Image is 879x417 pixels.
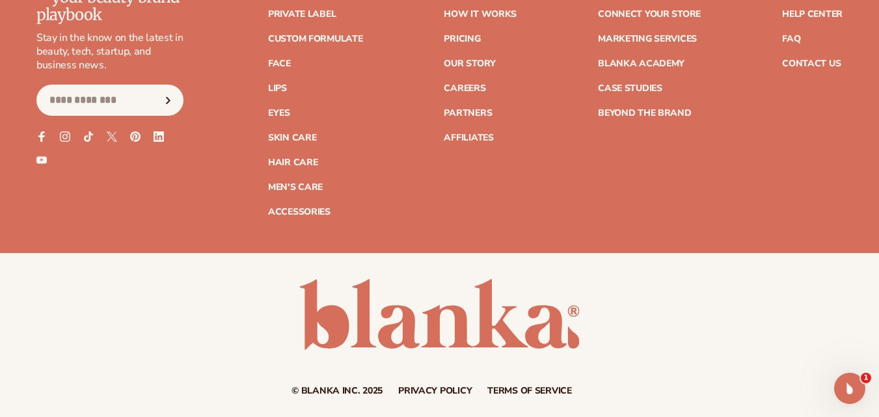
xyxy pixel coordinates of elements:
a: Accessories [268,208,331,217]
a: FAQ [782,34,800,44]
a: Private label [268,10,336,19]
a: Hair Care [268,158,318,167]
a: Careers [444,84,485,93]
span: 1 [861,373,871,383]
a: Pricing [444,34,480,44]
iframe: Intercom live chat [834,373,865,404]
a: Men's Care [268,183,323,192]
a: Privacy policy [398,386,472,396]
a: Connect your store [598,10,701,19]
a: Terms of service [487,386,572,396]
a: Contact Us [782,59,841,68]
a: Eyes [268,109,290,118]
button: Subscribe [154,85,183,116]
a: Affiliates [444,133,493,142]
p: Stay in the know on the latest in beauty, tech, startup, and business news. [36,31,183,72]
a: Face [268,59,291,68]
a: Lips [268,84,287,93]
a: Help Center [782,10,843,19]
a: How It Works [444,10,517,19]
a: Our Story [444,59,495,68]
a: Case Studies [598,84,662,93]
a: Custom formulate [268,34,363,44]
a: Beyond the brand [598,109,692,118]
a: Blanka Academy [598,59,684,68]
a: Skin Care [268,133,316,142]
small: © Blanka Inc. 2025 [291,384,383,397]
a: Marketing services [598,34,697,44]
a: Partners [444,109,492,118]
